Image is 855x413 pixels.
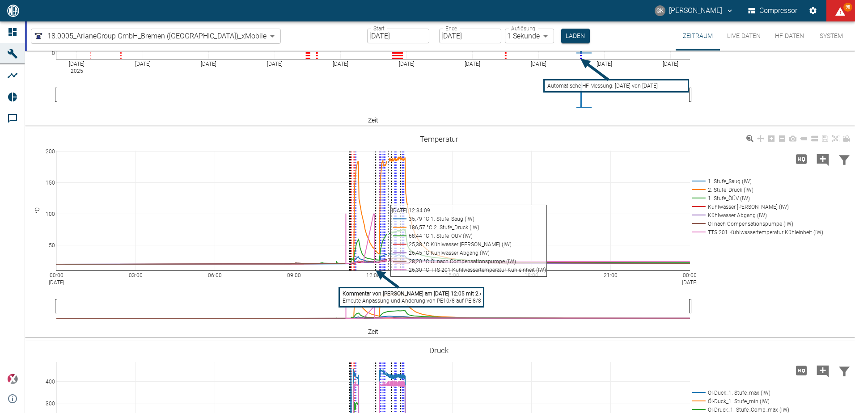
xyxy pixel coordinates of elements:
[561,29,590,43] button: Laden
[720,21,768,51] button: Live-Daten
[805,3,821,19] button: Einstellungen
[812,359,834,382] button: Kommentar hinzufügen
[6,4,20,17] img: logo
[373,25,385,32] label: Start
[791,154,812,163] span: Hohe Auflösung
[811,21,851,51] button: System
[843,3,852,12] span: 98
[33,31,267,42] a: 18.0005_ArianeGroup GmbH_Bremen ([GEOGRAPHIC_DATA])_xMobile
[547,83,658,89] text: Automatische HF Messung: [DATE] von [DATE]
[834,147,855,171] button: Daten filtern
[47,31,267,41] span: 18.0005_ArianeGroup GmbH_Bremen ([GEOGRAPHIC_DATA])_xMobile
[343,291,486,297] tspan: Kommentar von [PERSON_NAME] am [DATE] 12:05 mit 2.49
[768,21,811,51] button: HF-Daten
[445,25,457,32] label: Ende
[655,5,665,16] div: GK
[676,21,720,51] button: Zeitraum
[791,366,812,374] span: Hohe Auflösung
[432,31,436,41] p: –
[653,3,735,19] button: gerhard.knop@neuman-esser.com
[439,29,501,43] input: DD.MM.YYYY
[746,3,800,19] button: Compressor
[834,359,855,382] button: Daten filtern
[7,374,18,384] img: Xplore Logo
[505,29,554,43] div: 1 Sekunde
[367,29,429,43] input: DD.MM.YYYY
[343,298,481,304] tspan: Erneute Anpassung und Änderung von PE10/8 auf PE 8/8
[812,147,834,171] button: Kommentar hinzufügen
[511,25,535,32] label: Auflösung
